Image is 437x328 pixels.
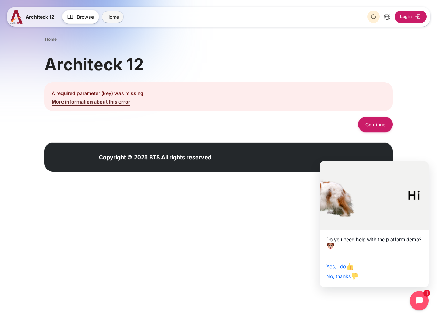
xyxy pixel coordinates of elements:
a: Log in [395,11,427,23]
span: Log in [400,11,412,23]
p: A required parameter (key) was missing [52,90,385,97]
a: A12 A12 Architeck 12 [10,10,57,24]
nav: Navigation bar [44,35,393,44]
a: More information about this error [52,99,130,105]
button: Continue [358,117,393,132]
h1: Architeck 12 [44,54,144,75]
section: Content [44,54,393,132]
button: Browse [62,10,99,24]
a: Home [45,36,57,42]
span: Browse [77,13,94,20]
a: Home [102,11,123,23]
strong: Copyright © 2025 BTS All rights reserved [99,154,211,161]
button: Light Mode Dark Mode [367,11,380,23]
button: Languages [381,11,393,23]
div: Dark Mode [368,12,379,22]
span: Architeck 12 [26,13,54,20]
img: A12 [10,10,23,24]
